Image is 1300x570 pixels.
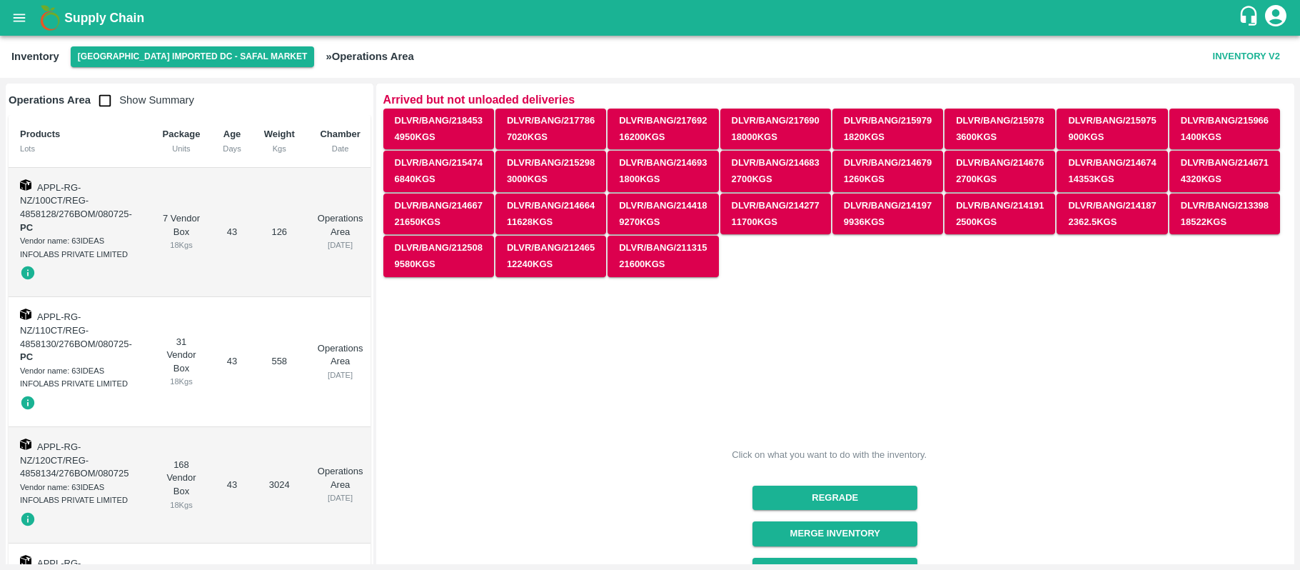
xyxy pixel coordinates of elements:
button: DLVR/BANG/2146931800Kgs [608,151,718,192]
b: Inventory [11,51,59,62]
button: DLVR/BANG/2159791820Kgs [832,109,943,150]
p: Arrived but not unloaded deliveries [383,91,1287,109]
b: Operations Area [9,94,91,106]
div: Vendor name: 63IDEAS INFOLABS PRIVATE LIMITED [20,364,140,391]
button: Select DC [71,46,315,67]
button: DLVR/BANG/2152983000Kgs [495,151,606,192]
div: 168 Vendor Box [163,459,201,511]
td: 43 [211,427,252,544]
div: 7 Vendor Box [163,212,201,252]
button: DLVR/BANG/2146714320Kgs [1169,151,1280,192]
button: open drawer [3,1,36,34]
button: DLVR/BANG/2146762700Kgs [944,151,1055,192]
button: DLVR/BANG/215975900Kgs [1057,109,1167,150]
strong: PC [20,222,33,233]
div: Date [318,142,363,155]
button: DLVR/BANG/2159783600Kgs [944,109,1055,150]
button: DLVR/BANG/2141979936Kgs [832,194,943,235]
div: customer-support [1238,5,1263,31]
div: 18 Kgs [163,375,201,388]
p: Operations Area [318,212,363,239]
button: Regrade [752,486,917,511]
button: Merge Inventory [752,521,917,546]
img: box [20,439,31,450]
button: DLVR/BANG/21246512240Kgs [495,236,606,277]
span: - [20,209,132,233]
div: Units [163,142,201,155]
button: DLVR/BANG/21769018000Kgs [720,109,831,150]
b: Package [163,129,201,139]
button: DLVR/BANG/2184534950Kgs [383,109,494,150]
button: DLVR/BANG/2144189270Kgs [608,194,718,235]
button: DLVR/BANG/21339818522Kgs [1169,194,1280,235]
button: DLVR/BANG/2125089580Kgs [383,236,494,277]
button: DLVR/BANG/21131521600Kgs [608,236,718,277]
button: DLVR/BANG/2141872362.5Kgs [1057,194,1167,235]
button: DLVR/BANG/2154746840Kgs [383,151,494,192]
button: DLVR/BANG/2146791260Kgs [832,151,943,192]
div: 31 Vendor Box [163,336,201,389]
button: DLVR/BANG/2177867020Kgs [495,109,606,150]
img: box [20,179,31,191]
div: Days [223,142,241,155]
button: DLVR/BANG/2159661400Kgs [1169,109,1280,150]
div: Click on what you want to do with the inventory. [732,448,927,462]
p: Operations Area [318,342,363,369]
button: DLVR/BANG/21466411628Kgs [495,194,606,235]
b: » Operations Area [326,51,413,62]
b: Chamber [320,129,360,139]
b: Weight [264,129,295,139]
div: [DATE] [318,369,363,381]
strong: PC [20,351,33,362]
span: Show Summary [91,94,194,106]
span: APPL-RG-NZ/100CT/REG-4858128/276BOM/080725 [20,182,129,219]
span: APPL-RG-NZ/110CT/REG-4858130/276BOM/080725 [20,311,129,349]
button: DLVR/BANG/21427711700Kgs [720,194,831,235]
img: box [20,555,31,566]
div: 18 Kgs [163,239,201,251]
button: Inventory V2 [1207,44,1286,69]
td: 43 [211,168,252,298]
div: Lots [20,142,140,155]
button: DLVR/BANG/21467414353Kgs [1057,151,1167,192]
div: account of current user [1263,3,1289,33]
span: 3024 [269,479,290,490]
td: 43 [211,297,252,427]
div: Vendor name: 63IDEAS INFOLABS PRIVATE LIMITED [20,234,140,261]
img: box [20,309,31,320]
div: [DATE] [318,491,363,504]
span: 558 [271,356,287,366]
button: DLVR/BANG/21466721650Kgs [383,194,494,235]
img: logo [36,4,64,32]
button: DLVR/BANG/21769216200Kgs [608,109,718,150]
span: 126 [271,226,287,237]
div: [DATE] [318,239,363,251]
p: Operations Area [318,465,363,491]
span: APPL-RG-NZ/120CT/REG-4858134/276BOM/080725 [20,441,129,479]
b: Supply Chain [64,11,144,25]
div: 18 Kgs [163,499,201,511]
a: Supply Chain [64,8,1238,28]
div: Kgs [264,142,295,155]
b: Age [223,129,241,139]
button: DLVR/BANG/2141912500Kgs [944,194,1055,235]
b: Products [20,129,60,139]
div: Vendor name: 63IDEAS INFOLABS PRIVATE LIMITED [20,481,140,507]
button: DLVR/BANG/2146832700Kgs [720,151,831,192]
